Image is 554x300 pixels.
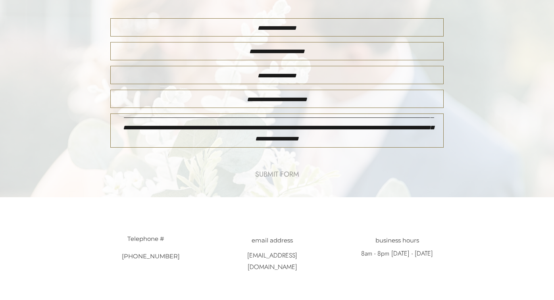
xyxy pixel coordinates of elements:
[122,252,169,260] a: [PHONE_NUMBER]
[121,235,170,244] p: Telephone #
[246,169,308,181] a: submit form
[230,250,314,260] a: [EMAIL_ADDRESS][DOMAIN_NAME]
[355,248,439,258] p: 8am - 8pm [DATE] - [DATE]
[358,236,436,244] h3: business hours
[233,236,311,244] h3: email address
